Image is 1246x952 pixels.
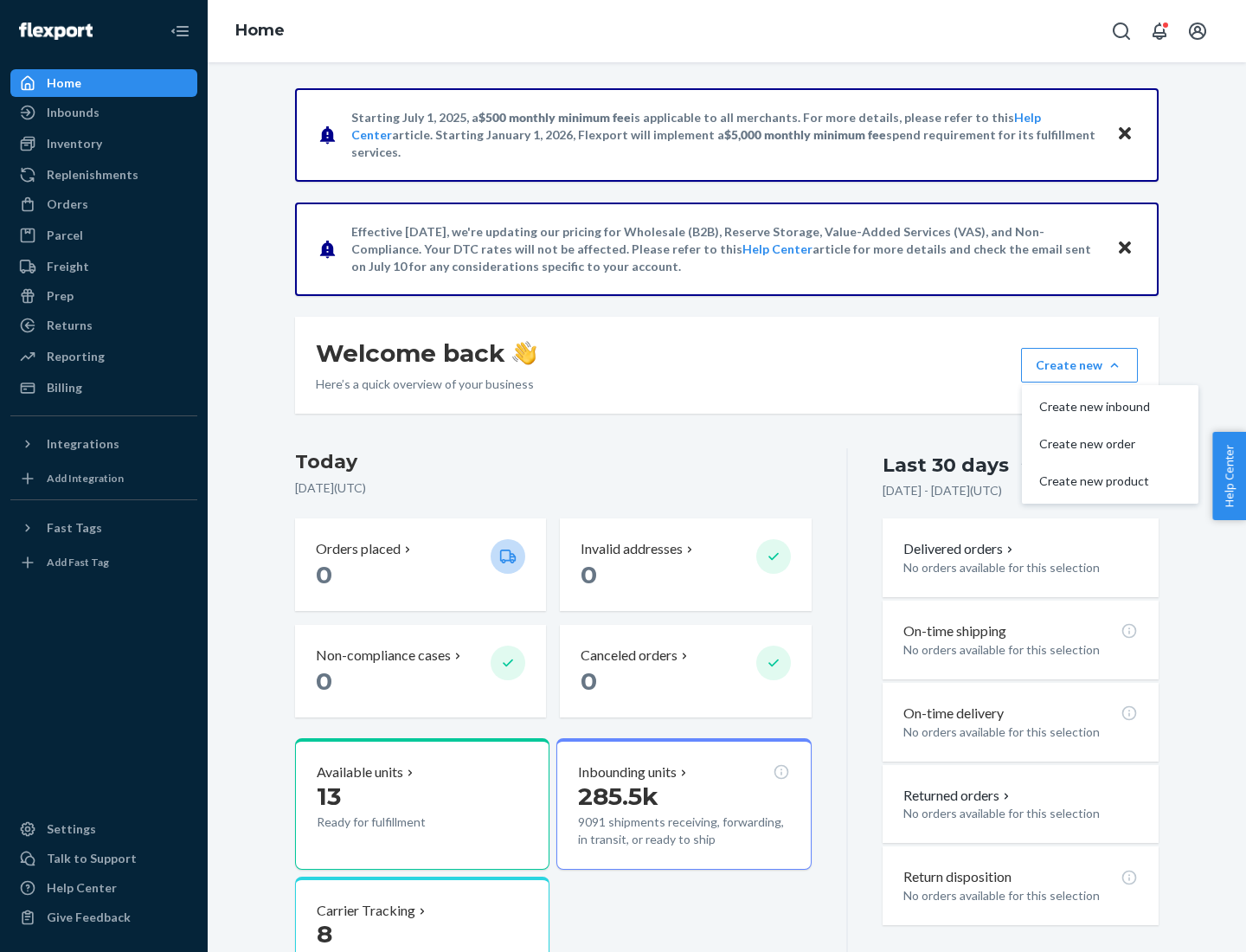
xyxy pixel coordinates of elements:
[10,374,197,402] a: Billing
[10,549,197,576] a: Add Fast Tag
[316,646,451,666] p: Non-compliance cases
[47,74,81,92] div: Home
[317,901,415,921] p: Carrier Tracking
[47,287,74,305] div: Prep
[316,338,536,369] h1: Welcome back
[1114,122,1136,147] button: Close
[1025,389,1195,426] button: Create new inbound
[560,625,811,717] button: Canceled orders 0
[903,867,1012,887] p: Return disposition
[903,559,1138,576] p: No orders available for this selection
[883,482,1002,499] p: [DATE] - [DATE] ( UTC )
[47,519,102,537] div: Fast Tags
[903,641,1138,659] p: No orders available for this selection
[317,762,403,782] p: Available units
[10,130,197,158] a: Inventory
[47,879,117,897] div: Help Center
[512,341,536,365] img: hand-wave emoji
[10,161,197,189] a: Replenishments
[581,560,597,589] span: 0
[47,435,119,453] div: Integrations
[317,814,477,831] p: Ready for fulfillment
[1025,426,1195,463] button: Create new order
[10,282,197,310] a: Prep
[47,227,83,244] div: Parcel
[47,166,138,183] div: Replenishments
[10,430,197,458] button: Integrations
[10,69,197,97] a: Home
[556,738,811,870] button: Inbounding units285.5k9091 shipments receiving, forwarding, in transit, or ready to ship
[316,376,536,393] p: Here’s a quick overview of your business
[10,874,197,902] a: Help Center
[19,23,93,40] img: Flexport logo
[10,253,197,280] a: Freight
[47,909,131,926] div: Give Feedback
[1104,14,1139,48] button: Open Search Box
[295,448,812,476] h3: Today
[10,312,197,339] a: Returns
[351,223,1100,275] p: Effective [DATE], we're updating our pricing for Wholesale (B2B), Reserve Storage, Value-Added Se...
[10,514,197,542] button: Fast Tags
[295,479,812,497] p: [DATE] ( UTC )
[10,845,197,872] a: Talk to Support
[10,815,197,843] a: Settings
[10,99,197,126] a: Inbounds
[47,555,109,569] div: Add Fast Tag
[903,539,1017,559] button: Delivered orders
[1039,438,1150,450] span: Create new order
[47,379,82,396] div: Billing
[578,814,789,848] p: 9091 shipments receiving, forwarding, in transit, or ready to ship
[222,6,299,56] ol: breadcrumbs
[47,471,124,486] div: Add Integration
[578,782,658,811] span: 285.5k
[903,724,1138,741] p: No orders available for this selection
[47,135,102,152] div: Inventory
[1021,348,1138,383] button: Create newCreate new inboundCreate new orderCreate new product
[560,518,811,611] button: Invalid addresses 0
[47,348,105,365] div: Reporting
[316,539,401,559] p: Orders placed
[581,539,683,559] p: Invalid addresses
[903,805,1138,822] p: No orders available for this selection
[903,704,1004,724] p: On-time delivery
[883,452,1009,479] div: Last 30 days
[351,109,1100,161] p: Starting July 1, 2025, a is applicable to all merchants. For more details, please refer to this a...
[1114,236,1136,261] button: Close
[10,465,197,492] a: Add Integration
[578,762,677,782] p: Inbounding units
[295,518,546,611] button: Orders placed 0
[47,317,93,334] div: Returns
[581,666,597,696] span: 0
[10,190,197,218] a: Orders
[1039,401,1150,413] span: Create new inbound
[163,14,197,48] button: Close Navigation
[317,919,332,949] span: 8
[903,786,1013,806] button: Returned orders
[316,560,332,589] span: 0
[295,738,549,870] button: Available units13Ready for fulfillment
[903,887,1138,904] p: No orders available for this selection
[903,621,1006,641] p: On-time shipping
[742,241,812,256] a: Help Center
[47,196,88,213] div: Orders
[47,104,100,121] div: Inbounds
[1142,14,1177,48] button: Open notifications
[478,110,631,125] span: $500 monthly minimum fee
[235,21,285,40] a: Home
[10,222,197,249] a: Parcel
[47,820,96,838] div: Settings
[295,625,546,717] button: Non-compliance cases 0
[724,127,886,142] span: $5,000 monthly minimum fee
[1212,432,1246,520] button: Help Center
[1025,463,1195,500] button: Create new product
[316,666,332,696] span: 0
[47,850,137,867] div: Talk to Support
[1180,14,1215,48] button: Open account menu
[581,646,678,666] p: Canceled orders
[10,904,197,931] button: Give Feedback
[47,258,89,275] div: Freight
[10,343,197,370] a: Reporting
